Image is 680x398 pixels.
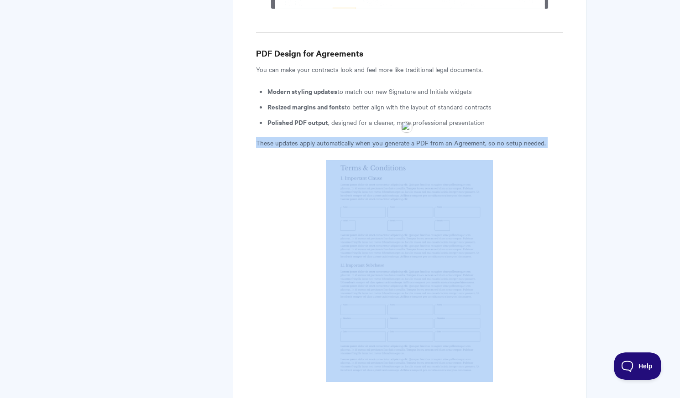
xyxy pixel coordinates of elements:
[256,47,563,60] h3: PDF Design for Agreements
[267,117,328,127] strong: Polished PDF output
[267,102,345,111] strong: Resized margins and fonts
[267,101,563,112] li: to better align with the layout of standard contracts
[256,64,563,75] p: You can make your contracts look and feel more like traditional legal documents.
[256,137,563,148] p: These updates apply automatically when you generate a PDF from an Agreement, so no setup needed.
[326,160,493,382] img: file-wvpBVzAuG8.png
[267,86,563,97] li: to match our new Signature and Initials widgets
[267,86,337,96] strong: Modern styling updates
[614,352,662,380] iframe: Toggle Customer Support
[267,117,563,128] li: , designed for a cleaner, more professional presentation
